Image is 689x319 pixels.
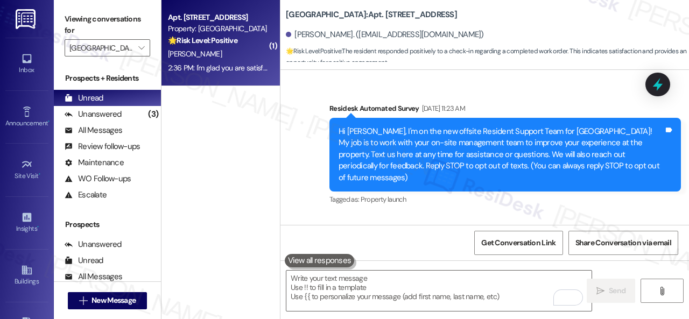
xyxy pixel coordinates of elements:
[54,219,161,230] div: Prospects
[5,261,48,290] a: Buildings
[145,106,161,123] div: (3)
[587,279,635,303] button: Send
[138,44,144,52] i: 
[568,231,678,255] button: Share Conversation via email
[481,237,556,249] span: Get Conversation Link
[168,12,268,23] div: Apt. [STREET_ADDRESS]
[5,208,48,237] a: Insights •
[65,141,140,152] div: Review follow-ups
[65,189,107,201] div: Escalate
[168,23,268,34] div: Property: [GEOGRAPHIC_DATA]
[609,285,625,296] span: Send
[48,118,50,125] span: •
[68,292,147,309] button: New Message
[92,295,136,306] span: New Message
[339,126,664,183] div: Hi [PERSON_NAME], I'm on the new offsite Resident Support Team for [GEOGRAPHIC_DATA]! My job is t...
[286,46,689,69] span: : The resident responded positively to a check-in regarding a completed work order. This indicate...
[474,231,563,255] button: Get Conversation Link
[65,109,122,120] div: Unanswered
[286,9,457,20] b: [GEOGRAPHIC_DATA]: Apt. [STREET_ADDRESS]
[168,36,237,45] strong: 🌟 Risk Level: Positive
[329,103,681,118] div: Residesk Automated Survey
[286,29,484,40] div: [PERSON_NAME]. ([EMAIL_ADDRESS][DOMAIN_NAME])
[65,93,103,104] div: Unread
[65,157,124,168] div: Maintenance
[79,296,87,305] i: 
[65,271,122,282] div: All Messages
[65,239,122,250] div: Unanswered
[658,287,666,295] i: 
[168,49,222,59] span: [PERSON_NAME]
[5,155,48,185] a: Site Visit •
[575,237,671,249] span: Share Conversation via email
[54,73,161,84] div: Prospects + Residents
[419,103,465,114] div: [DATE] 11:23 AM
[69,39,133,56] input: All communities
[329,192,681,207] div: Tagged as:
[286,271,592,311] textarea: To enrich screen reader interactions, please activate Accessibility in Grammarly extension settings
[65,173,131,185] div: WO Follow-ups
[361,195,406,204] span: Property launch
[286,47,341,55] strong: 🌟 Risk Level: Positive
[37,223,39,231] span: •
[596,287,604,295] i: 
[65,125,122,136] div: All Messages
[65,11,150,39] label: Viewing conversations for
[16,9,38,29] img: ResiDesk Logo
[39,171,40,178] span: •
[5,49,48,79] a: Inbox
[65,255,103,266] div: Unread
